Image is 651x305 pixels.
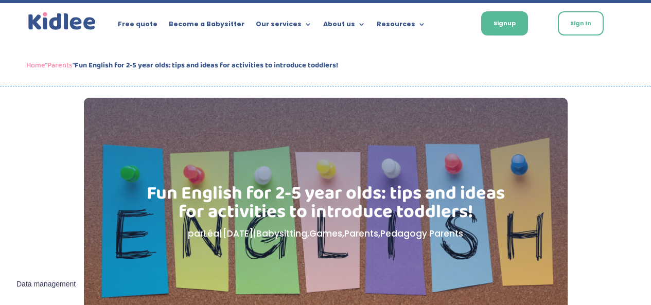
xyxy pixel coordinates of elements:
[256,21,312,32] a: Our services
[135,226,516,241] p: par | | , , ,
[256,227,307,240] a: Babysitting
[203,227,219,240] a: Léa
[75,59,338,71] strong: Fun English for 2-5 year olds: tips and ideas for activities to introduce toddlers!
[118,21,157,32] a: Free quote
[558,11,604,35] a: Sign In
[26,10,98,32] img: logo_kidlee_blue
[169,21,244,32] a: Become a Babysitter
[222,227,253,240] span: [DATE]
[16,280,76,289] span: Data management
[451,21,461,27] img: English
[380,227,463,240] a: Pedagogy Parents
[309,227,342,240] a: Games
[481,11,528,35] a: Signup
[377,21,426,32] a: Resources
[135,184,516,226] h1: Fun English for 2-5 year olds: tips and ideas for activities to introduce toddlers!
[26,10,98,32] a: Kidlee Logo
[344,227,378,240] a: Parents
[47,59,73,71] a: Parents
[26,59,338,71] span: " "
[26,59,45,71] a: Home
[10,274,82,295] button: Data management
[323,21,365,32] a: About us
